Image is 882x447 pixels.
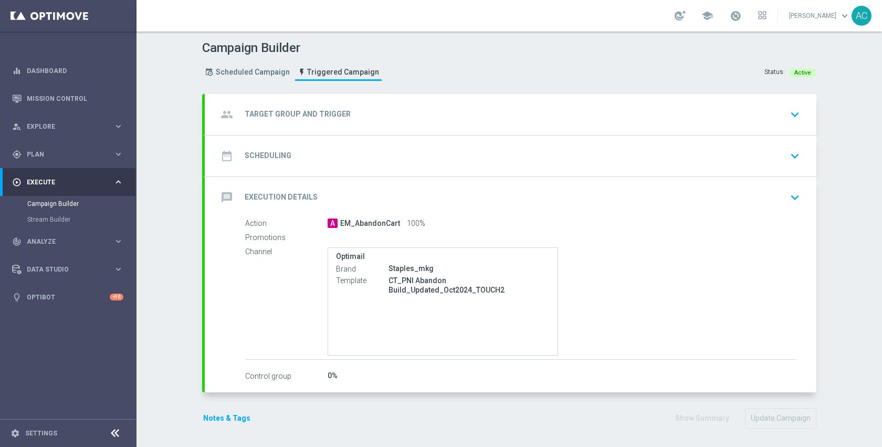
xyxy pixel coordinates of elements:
[764,68,785,77] div: Status:
[388,263,550,274] div: Staples_mkg
[295,64,382,81] a: Triggered Campaign
[27,196,135,212] div: Campaign Builder
[12,178,22,187] i: play_circle_outline
[336,264,388,274] label: Brand
[745,408,816,429] button: Update Campaign
[27,57,123,85] a: Dashboard
[12,122,124,131] button: person_search Explore keyboard_arrow_right
[407,219,425,228] span: 100%
[25,430,57,436] a: Settings
[27,123,113,130] span: Explore
[839,10,850,22] span: keyboard_arrow_down
[245,247,328,257] label: Channel
[12,150,113,159] div: Plan
[202,412,251,425] button: Notes & Tags
[27,215,109,224] a: Stream Builder
[245,219,328,228] label: Action
[328,219,338,228] span: A
[12,150,22,159] i: gps_fixed
[12,293,124,302] button: lightbulb Optibot +10
[328,370,796,381] div: 0%
[12,67,124,75] button: equalizer Dashboard
[12,178,113,187] div: Execute
[789,68,816,76] colored-tag: Active
[12,95,124,103] button: Mission Control
[245,371,328,381] label: Control group
[12,283,123,311] div: Optibot
[12,66,22,76] i: equalizer
[336,276,388,285] label: Template
[27,179,113,185] span: Execute
[12,265,113,274] div: Data Studio
[701,10,713,22] span: school
[27,283,110,311] a: Optibot
[216,68,290,77] span: Scheduled Campaign
[27,200,109,208] a: Campaign Builder
[27,151,113,158] span: Plan
[113,149,123,159] i: keyboard_arrow_right
[27,212,135,227] div: Stream Builder
[113,264,123,274] i: keyboard_arrow_right
[12,178,124,186] button: play_circle_outline Execute keyboard_arrow_right
[307,68,379,77] span: Triggered Campaign
[12,85,123,112] div: Mission Control
[12,122,113,131] div: Explore
[113,236,123,246] i: keyboard_arrow_right
[12,293,22,302] i: lightbulb
[12,122,22,131] i: person_search
[852,6,871,26] div: AC
[27,85,123,112] a: Mission Control
[388,276,550,295] p: CT_PNI Abandon Build_Updated_Oct2024_TOUCH2
[12,57,123,85] div: Dashboard
[10,429,20,438] i: settings
[794,69,811,76] span: Active
[27,266,113,273] span: Data Studio
[336,252,550,261] label: Optimail
[245,233,328,243] label: Promotions
[12,237,124,246] button: track_changes Analyze keyboard_arrow_right
[12,237,22,246] i: track_changes
[113,121,123,131] i: keyboard_arrow_right
[788,8,852,24] a: [PERSON_NAME]keyboard_arrow_down
[113,177,123,187] i: keyboard_arrow_right
[340,219,400,228] span: EM_AbandonCart
[202,64,292,81] a: Scheduled Campaign
[202,40,384,56] h1: Campaign Builder
[110,294,123,300] div: +10
[27,238,113,245] span: Analyze
[12,237,113,246] div: Analyze
[12,265,124,274] button: Data Studio keyboard_arrow_right
[12,150,124,159] button: gps_fixed Plan keyboard_arrow_right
